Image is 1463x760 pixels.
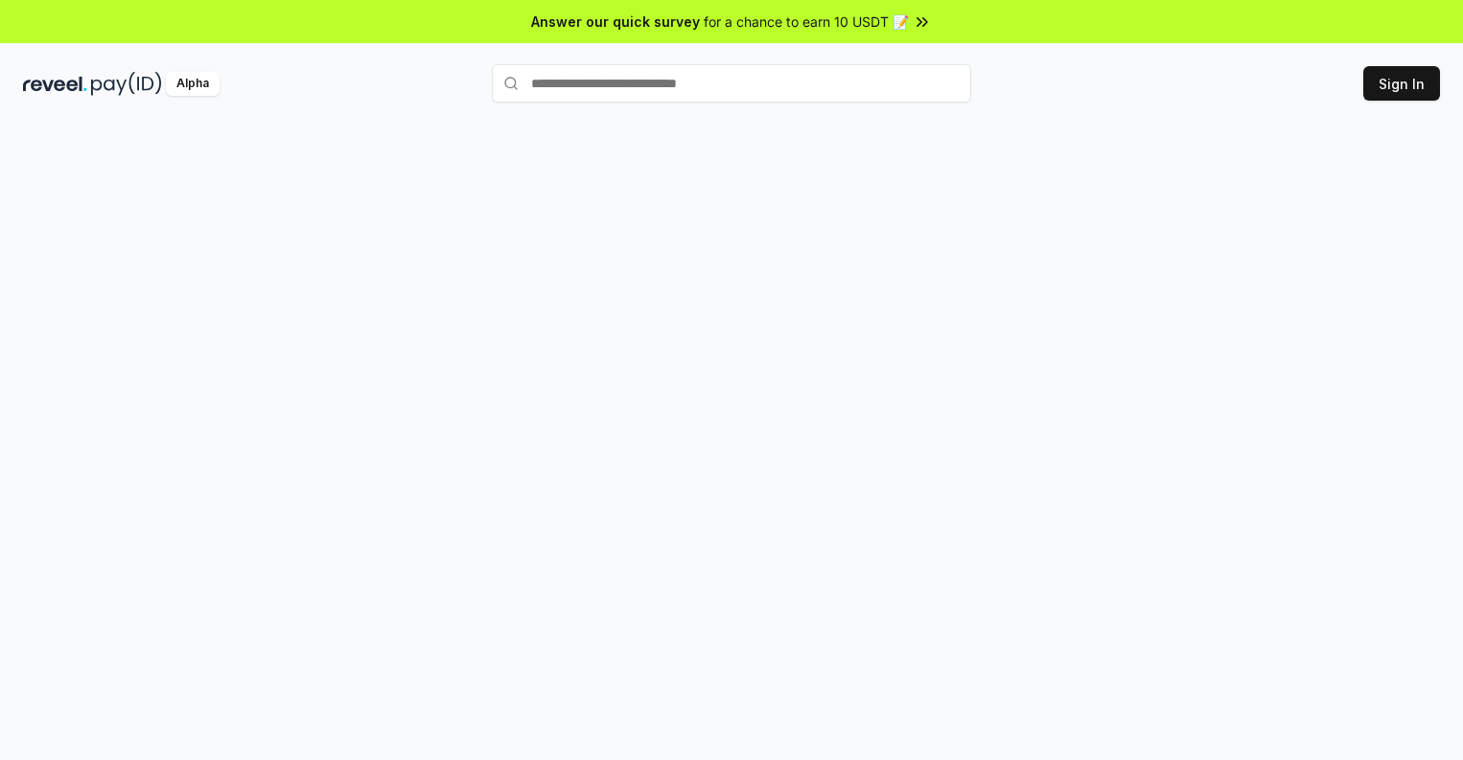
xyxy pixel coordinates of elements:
[23,72,87,96] img: reveel_dark
[166,72,220,96] div: Alpha
[1363,66,1440,101] button: Sign In
[531,12,700,32] span: Answer our quick survey
[91,72,162,96] img: pay_id
[704,12,909,32] span: for a chance to earn 10 USDT 📝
